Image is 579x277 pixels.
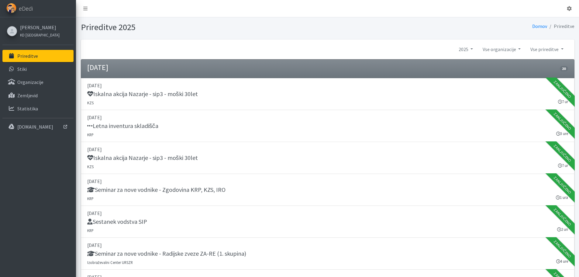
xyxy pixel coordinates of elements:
a: KD [GEOGRAPHIC_DATA] [20,31,60,38]
p: [DATE] [87,209,568,217]
p: [DATE] [87,114,568,121]
a: [DATE] Letna inventura skladišča KRP 3 ure Zaključeno [81,110,574,142]
p: [DATE] [87,241,568,249]
li: Prireditve [547,22,574,31]
small: KZS [87,164,94,169]
a: [PERSON_NAME] [20,24,60,31]
p: Zemljevid [17,92,38,99]
small: KRP [87,132,94,137]
a: [DOMAIN_NAME] [2,121,74,133]
a: Statistika [2,102,74,115]
a: [DATE] Iskalna akcija Nazarje - sip3 - moški 30let KZS 7 ur Zaključeno [81,78,574,110]
a: Zemljevid [2,89,74,102]
small: Izobraževalni Center URSZR [87,260,133,265]
a: [DATE] Sestanek vodstva SIP KRP 2 uri Zaključeno [81,206,574,238]
h5: Seminar za nove vodnike - Radijske zveze ZA-RE (1. skupina) [87,250,246,257]
small: KZS [87,100,94,105]
p: Stiki [17,66,27,72]
p: [DATE] [87,146,568,153]
a: Prireditve [2,50,74,62]
a: Organizacije [2,76,74,88]
h5: Iskalna akcija Nazarje - sip3 - moški 30let [87,154,198,161]
p: Organizacije [17,79,43,85]
h5: Sestanek vodstva SIP [87,218,147,225]
p: Statistika [17,106,38,112]
a: Domov [532,23,547,29]
p: [DOMAIN_NAME] [17,124,53,130]
span: eDedi [19,4,33,13]
p: Prireditve [17,53,38,59]
a: Vse prireditve [526,43,568,55]
a: 2025 [454,43,478,55]
h5: Seminar za nove vodnike - Zgodovina KRP, KZS, IRO [87,186,226,193]
small: KD [GEOGRAPHIC_DATA] [20,33,60,37]
span: 20 [560,66,568,71]
h4: [DATE] [87,63,108,72]
a: Stiki [2,63,74,75]
p: [DATE] [87,82,568,89]
img: eDedi [6,3,16,13]
a: [DATE] Seminar za nove vodnike - Radijske zveze ZA-RE (1. skupina) Izobraževalni Center URSZR 4 u... [81,238,574,270]
h1: Prireditve 2025 [81,22,326,33]
h5: Letna inventura skladišča [87,122,158,130]
a: Vse organizacije [478,43,526,55]
small: KRP [87,228,94,233]
h5: Iskalna akcija Nazarje - sip3 - moški 30let [87,90,198,98]
small: KRP [87,196,94,201]
a: [DATE] Iskalna akcija Nazarje - sip3 - moški 30let KZS 7 ur Zaključeno [81,142,574,174]
a: [DATE] Seminar za nove vodnike - Zgodovina KRP, KZS, IRO KRP 1 ura Zaključeno [81,174,574,206]
p: [DATE] [87,178,568,185]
